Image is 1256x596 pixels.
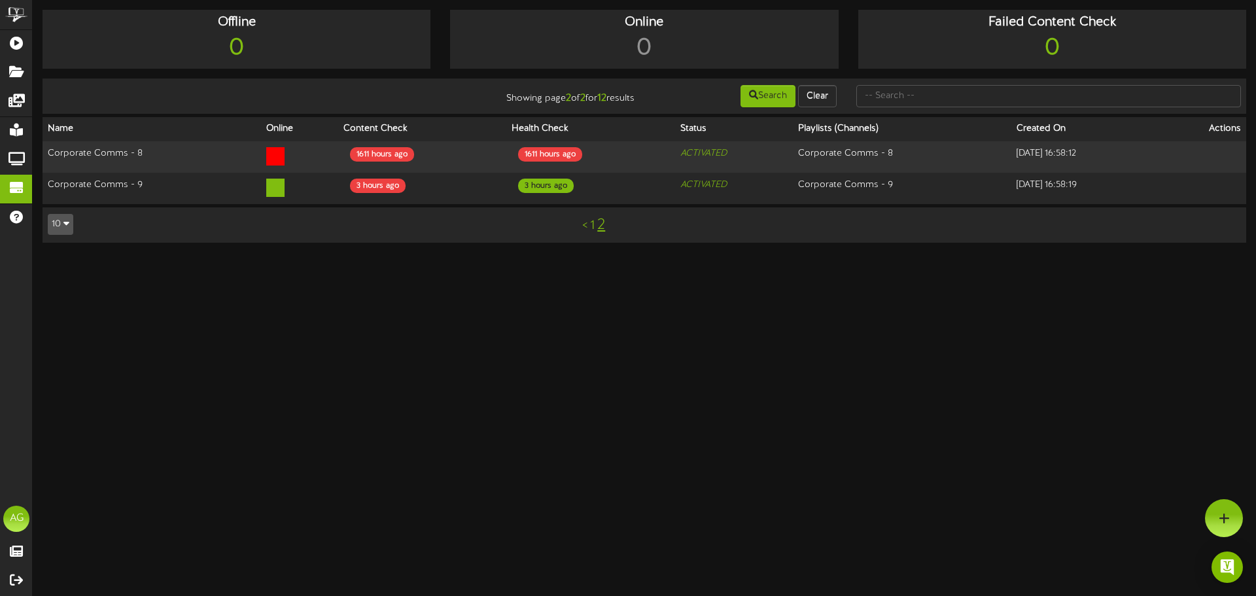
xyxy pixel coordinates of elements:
th: Playlists (Channels) [793,117,1011,141]
div: 1611 hours ago [350,147,414,162]
a: < [582,219,587,233]
div: 0 [453,32,835,65]
div: Failed Content Check [862,13,1243,32]
td: [DATE] 16:58:12 [1011,141,1158,173]
button: Clear [798,85,837,107]
div: 0 [46,32,427,65]
strong: 2 [566,92,571,104]
th: Created On [1011,117,1158,141]
div: 3 hours ago [350,179,406,193]
div: Online [453,13,835,32]
strong: 12 [597,92,606,104]
th: Actions [1158,117,1246,141]
th: Status [675,117,793,141]
div: 3 hours ago [518,179,574,193]
a: 1 [590,219,595,233]
th: Online [261,117,338,141]
button: 10 [48,214,73,235]
div: 1611 hours ago [518,147,582,162]
strong: 2 [580,92,585,104]
button: Search [741,85,795,107]
div: Showing page of for results [442,84,644,106]
td: Corporate Comms - 8 [43,141,261,173]
a: 2 [597,217,605,234]
i: ACTIVATED [680,149,727,158]
td: [DATE] 16:58:19 [1011,173,1158,204]
td: Corporate Comms - 9 [43,173,261,204]
th: Name [43,117,261,141]
i: ACTIVATED [680,180,727,190]
th: Health Check [506,117,674,141]
div: Open Intercom Messenger [1212,552,1243,583]
input: -- Search -- [856,85,1241,107]
th: Content Check [338,117,506,141]
td: Corporate Comms - 8 [793,141,1011,173]
div: Offline [46,13,427,32]
div: 0 [862,32,1243,65]
div: AG [3,506,29,532]
td: Corporate Comms - 9 [793,173,1011,204]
